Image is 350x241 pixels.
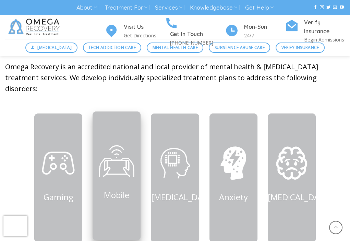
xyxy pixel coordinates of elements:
[105,1,147,14] a: Treatment For
[209,43,270,53] a: Substance Abuse Care
[281,44,319,51] span: Verify Insurance
[244,32,285,39] p: 24/7
[268,191,332,202] a: [MEDICAL_DATA]
[83,43,142,53] a: Tech Addiction Care
[25,43,77,53] a: [MEDICAL_DATA]
[44,191,73,202] a: Gaming
[245,1,274,14] a: Get Help
[124,23,165,32] h4: Visit Us
[333,5,337,10] a: Send us an email
[5,15,65,39] img: Omega Recovery
[190,1,237,14] a: Knowledgebase
[124,32,165,39] p: Get Directions
[215,44,265,51] span: Substance Abuse Care
[276,43,325,53] a: Verify Insurance
[285,18,345,44] a: Verify Insurance Begin Admissions
[147,43,203,53] a: Mental Health Care
[304,18,345,36] h4: Verify Insurance
[326,5,330,10] a: Follow on Twitter
[76,1,97,14] a: About
[155,1,182,14] a: Services
[165,15,225,47] a: Get In Touch [PHONE_NUMBER]
[170,30,225,39] h4: Get In Touch
[329,221,342,234] a: Go to top
[219,191,248,202] a: Anxiety
[153,44,198,51] span: Mental Health Care
[88,44,136,51] span: Tech Addiction Care
[170,39,225,47] p: [PHONE_NUMBER]
[304,36,345,44] p: Begin Admissions
[105,23,165,39] a: Visit Us Get Directions
[5,61,345,94] p: Omega Recovery is an accredited national and local provider of mental health & [MEDICAL_DATA] tre...
[37,44,72,51] span: [MEDICAL_DATA]
[244,23,285,32] h4: Mon-Sun
[339,5,343,10] a: Follow on YouTube
[320,5,324,10] a: Follow on Instagram
[313,5,317,10] a: Follow on Facebook
[104,189,129,200] a: Mobile
[151,191,215,202] a: [MEDICAL_DATA]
